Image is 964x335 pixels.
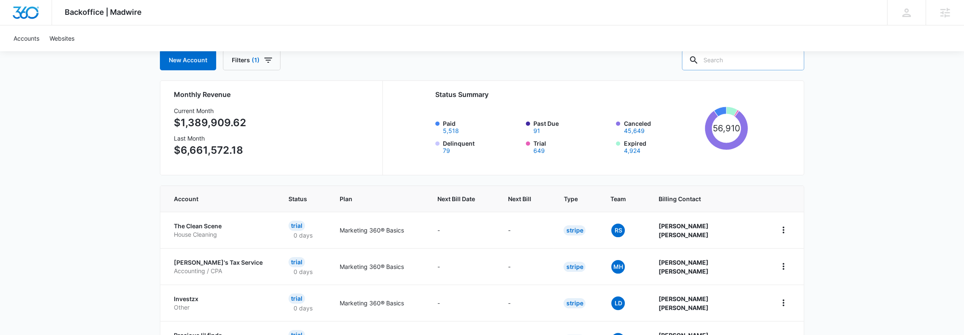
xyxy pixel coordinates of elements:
div: Trial [288,221,305,231]
span: MH [611,260,625,274]
p: 0 days [288,267,318,276]
p: Investzx [174,295,268,303]
p: Other [174,303,268,312]
input: Search [682,50,804,70]
h3: Current Month [174,106,246,115]
label: Canceled [623,119,701,134]
td: - [497,285,553,321]
label: Past Due [533,119,611,134]
p: Marketing 360® Basics [340,226,417,235]
h2: Status Summary [435,89,748,100]
a: [PERSON_NAME]'s Tax ServiceAccounting / CPA [174,258,268,275]
strong: [PERSON_NAME] [PERSON_NAME] [658,259,708,275]
p: House Cleaning [174,230,268,239]
a: Websites [44,25,80,51]
a: Accounts [8,25,44,51]
a: InvestzxOther [174,295,268,311]
strong: [PERSON_NAME] [PERSON_NAME] [658,295,708,311]
span: Next Bill [508,194,531,203]
span: Plan [340,194,417,203]
td: - [497,248,553,285]
h2: Monthly Revenue [174,89,372,100]
button: Trial [533,148,545,154]
div: Trial [288,257,305,267]
div: Trial [288,293,305,304]
label: Delinquent [443,139,521,154]
p: Marketing 360® Basics [340,262,417,271]
td: - [427,248,497,285]
span: Team [610,194,626,203]
span: RS [611,224,625,237]
td: - [427,285,497,321]
span: (1) [252,57,260,63]
span: Type [563,194,577,203]
button: Past Due [533,128,540,134]
p: $6,661,572.18 [174,143,246,158]
div: Stripe [563,262,585,272]
span: Backoffice | Madwire [65,8,142,17]
label: Expired [623,139,701,154]
h3: Last Month [174,134,246,143]
button: Expired [623,148,640,154]
span: Next Bill Date [437,194,475,203]
span: Status [288,194,307,203]
a: New Account [160,50,216,70]
button: home [777,296,790,310]
button: home [777,260,790,273]
span: Billing Contact [658,194,756,203]
button: Delinquent [443,148,450,154]
label: Paid [443,119,521,134]
p: $1,389,909.62 [174,115,246,130]
span: LD [611,296,625,310]
p: [PERSON_NAME]'s Tax Service [174,258,268,267]
td: - [427,212,497,248]
strong: [PERSON_NAME] [PERSON_NAME] [658,222,708,238]
div: Stripe [563,225,585,235]
button: Canceled [623,128,644,134]
button: Filters(1) [223,50,280,70]
p: 0 days [288,231,318,240]
label: Trial [533,139,611,154]
p: Accounting / CPA [174,267,268,275]
p: The Clean Scene [174,222,268,230]
button: Paid [443,128,459,134]
tspan: 56,910 [712,123,740,133]
span: Account [174,194,256,203]
p: Marketing 360® Basics [340,299,417,307]
td: - [497,212,553,248]
a: The Clean SceneHouse Cleaning [174,222,268,238]
button: home [777,223,790,237]
p: 0 days [288,304,318,313]
div: Stripe [563,298,585,308]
